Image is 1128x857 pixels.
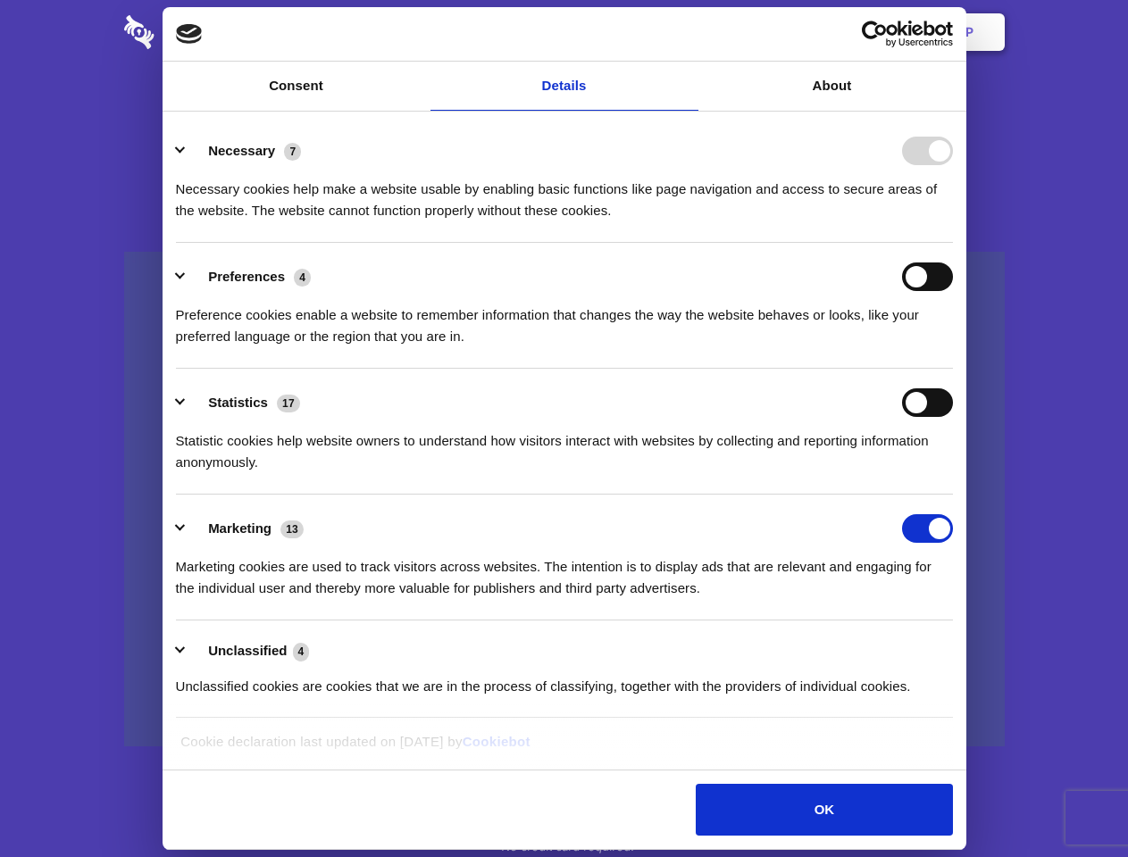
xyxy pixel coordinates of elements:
div: Necessary cookies help make a website usable by enabling basic functions like page navigation and... [176,165,953,221]
span: 13 [280,520,304,538]
a: Consent [163,62,430,111]
button: OK [696,784,952,836]
label: Statistics [208,395,268,410]
button: Statistics (17) [176,388,312,417]
a: About [698,62,966,111]
a: Usercentrics Cookiebot - opens in a new window [797,21,953,47]
h4: Auto-redaction of sensitive data, encrypted data sharing and self-destructing private chats. Shar... [124,162,1005,221]
iframe: Drift Widget Chat Controller [1039,768,1107,836]
div: Unclassified cookies are cookies that we are in the process of classifying, together with the pro... [176,662,953,697]
a: Details [430,62,698,111]
a: Wistia video thumbnail [124,252,1005,747]
button: Unclassified (4) [176,640,321,662]
label: Necessary [208,143,275,158]
div: Preference cookies enable a website to remember information that changes the way the website beha... [176,291,953,347]
a: Contact [724,4,806,60]
a: Pricing [524,4,602,60]
div: Cookie declaration last updated on [DATE] by [167,731,961,766]
span: 7 [284,143,301,161]
label: Preferences [208,269,285,284]
div: Statistic cookies help website owners to understand how visitors interact with websites by collec... [176,417,953,473]
h1: Eliminate Slack Data Loss. [124,80,1005,145]
a: Login [810,4,888,60]
span: 4 [294,269,311,287]
label: Marketing [208,520,272,536]
button: Preferences (4) [176,262,322,291]
a: Cookiebot [463,734,531,749]
button: Marketing (13) [176,514,315,543]
span: 4 [293,643,310,661]
span: 17 [277,395,300,412]
button: Necessary (7) [176,137,313,165]
div: Marketing cookies are used to track visitors across websites. The intention is to display ads tha... [176,543,953,599]
img: logo-wordmark-white-trans-d4663122ce5f474addd5e946df7df03e33cb6a1c49d2221995e7729f52c070b2.svg [124,15,277,49]
img: logo [176,24,203,44]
